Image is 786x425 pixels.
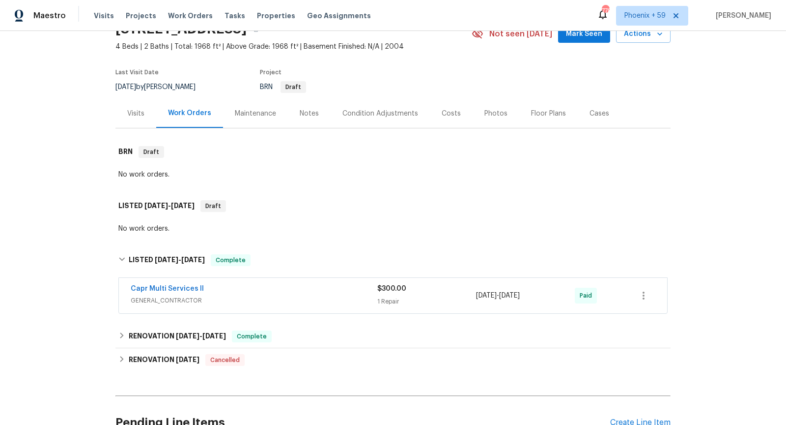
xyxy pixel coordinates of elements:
[115,84,136,91] span: [DATE]
[144,202,168,209] span: [DATE]
[212,255,250,265] span: Complete
[176,333,199,339] span: [DATE]
[94,11,114,21] span: Visits
[115,244,671,276] div: LISTED [DATE]-[DATE]Complete
[144,202,195,209] span: -
[225,12,245,19] span: Tasks
[235,109,276,119] div: Maintenance
[300,109,319,119] div: Notes
[118,146,133,158] h6: BRN
[377,297,476,306] div: 1 Repair
[129,254,205,266] h6: LISTED
[126,11,156,21] span: Projects
[624,11,666,21] span: Phoenix + 59
[233,332,271,341] span: Complete
[168,108,211,118] div: Work Orders
[342,109,418,119] div: Condition Adjustments
[531,109,566,119] div: Floor Plans
[115,348,671,372] div: RENOVATION [DATE]Cancelled
[201,201,225,211] span: Draft
[442,109,461,119] div: Costs
[281,84,305,90] span: Draft
[131,285,204,292] a: Capr Multi Services ll
[260,84,306,91] span: BRN
[566,28,602,40] span: Mark Seen
[118,170,668,180] div: No work orders.
[176,356,199,363] span: [DATE]
[131,296,377,305] span: GENERAL_CONTRACTOR
[115,190,671,222] div: LISTED [DATE]-[DATE]Draft
[115,81,207,93] div: by [PERSON_NAME]
[558,25,610,43] button: Mark Seen
[257,11,295,21] span: Properties
[489,29,552,39] span: Not seen [DATE]
[115,136,671,168] div: BRN Draft
[115,42,472,52] span: 4 Beds | 2 Baths | Total: 1968 ft² | Above Grade: 1968 ft² | Basement Finished: N/A | 2004
[118,224,668,234] div: No work orders.
[484,109,507,119] div: Photos
[127,109,144,119] div: Visits
[171,202,195,209] span: [DATE]
[155,256,205,263] span: -
[33,11,66,21] span: Maestro
[476,291,520,301] span: -
[118,200,195,212] h6: LISTED
[602,6,609,16] div: 778
[176,333,226,339] span: -
[712,11,771,21] span: [PERSON_NAME]
[307,11,371,21] span: Geo Assignments
[206,355,244,365] span: Cancelled
[616,25,671,43] button: Actions
[129,331,226,342] h6: RENOVATION
[168,11,213,21] span: Work Orders
[115,325,671,348] div: RENOVATION [DATE]-[DATE]Complete
[377,285,406,292] span: $300.00
[624,28,663,40] span: Actions
[129,354,199,366] h6: RENOVATION
[202,333,226,339] span: [DATE]
[260,69,281,75] span: Project
[181,256,205,263] span: [DATE]
[580,291,596,301] span: Paid
[115,24,247,34] h2: [STREET_ADDRESS]
[115,69,159,75] span: Last Visit Date
[476,292,497,299] span: [DATE]
[140,147,163,157] span: Draft
[155,256,178,263] span: [DATE]
[499,292,520,299] span: [DATE]
[589,109,609,119] div: Cases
